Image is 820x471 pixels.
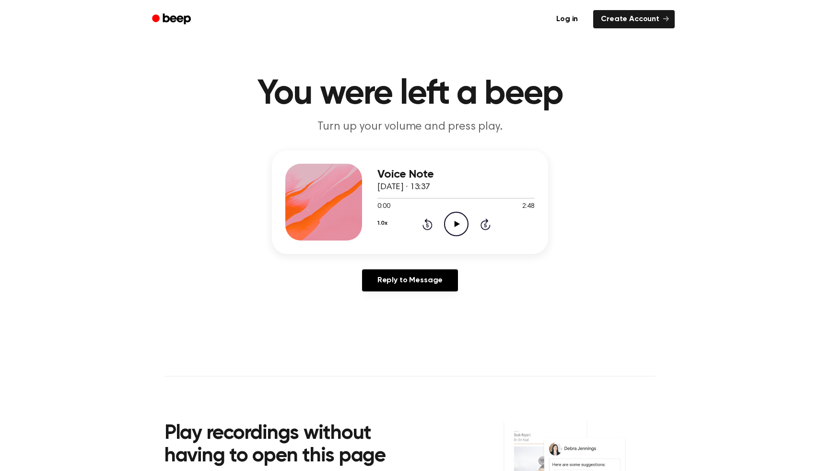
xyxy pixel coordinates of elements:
span: 0:00 [377,202,390,212]
span: [DATE] · 13:37 [377,183,430,192]
h3: Voice Note [377,168,535,181]
a: Reply to Message [362,269,458,291]
span: 2:48 [522,202,535,212]
p: Turn up your volume and press play. [226,119,594,135]
a: Log in [547,8,587,30]
h2: Play recordings without having to open this page [164,423,423,468]
button: 1.0x [377,215,387,231]
h1: You were left a beep [164,77,656,111]
a: Beep [145,10,199,29]
a: Create Account [593,10,675,28]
